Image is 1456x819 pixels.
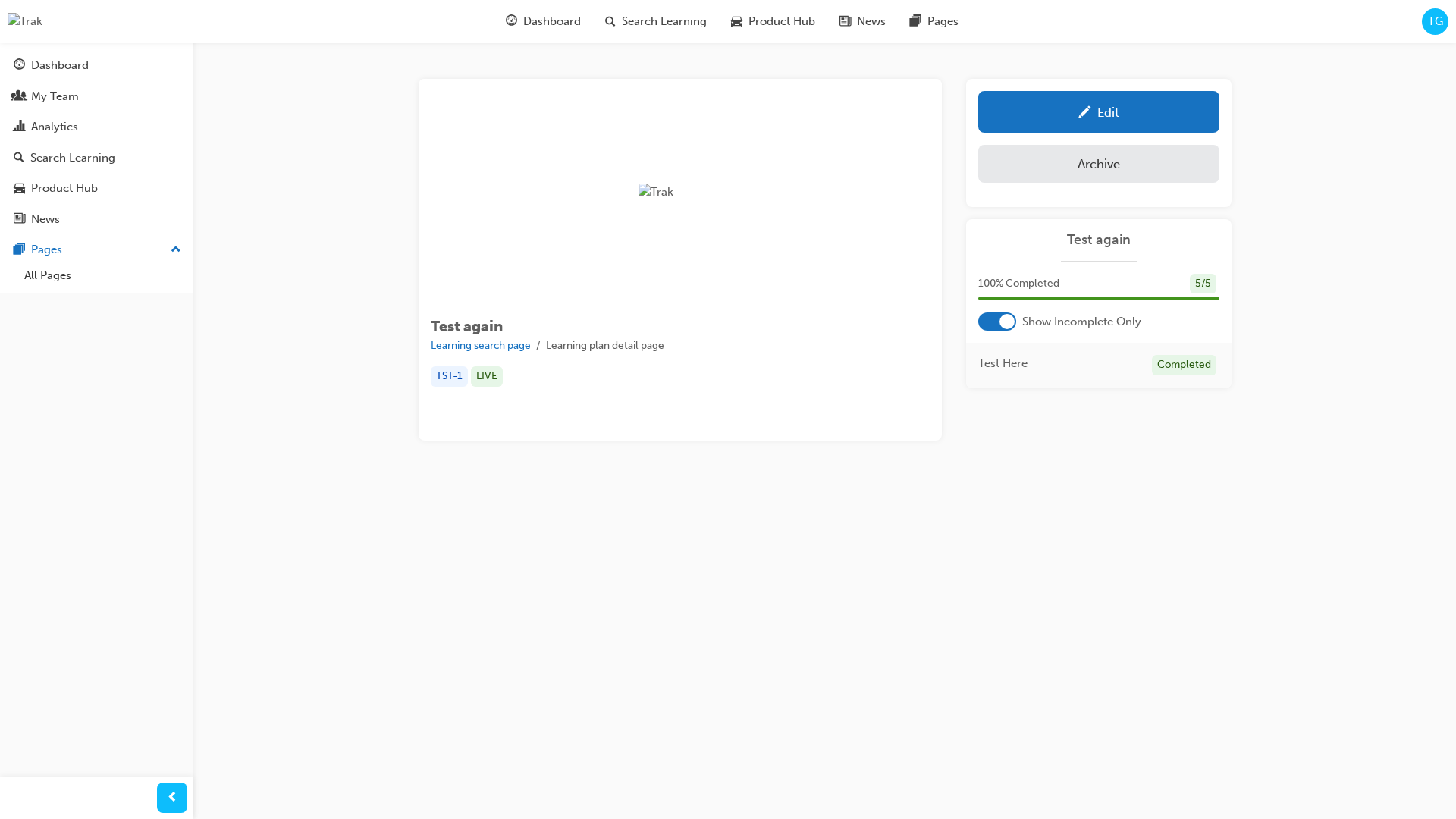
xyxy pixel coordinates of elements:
a: search-iconSearch Learning [593,6,719,37]
a: All Pages [18,264,187,287]
a: Learning search page [431,339,531,352]
a: Dashboard [6,52,187,80]
span: guage-icon [506,12,517,31]
button: TG [1422,8,1448,35]
div: My Team [31,88,79,105]
span: news-icon [14,213,25,227]
div: Analytics [31,118,78,136]
span: guage-icon [14,59,25,73]
div: Completed [1152,355,1216,375]
a: pages-iconPages [898,6,971,37]
span: search-icon [14,152,24,165]
button: DashboardMy TeamAnalyticsSearch LearningProduct HubNews [6,49,187,236]
span: people-icon [14,90,25,104]
span: up-icon [171,240,181,260]
span: pages-icon [910,12,921,31]
span: Dashboard [523,13,581,30]
span: Show Incomplete Only [1022,313,1141,331]
button: Pages [6,236,187,264]
div: Edit [1097,105,1119,120]
button: Archive [978,145,1219,183]
span: search-icon [605,12,616,31]
div: LIVE [471,366,503,387]
a: Edit [978,91,1219,133]
a: news-iconNews [827,6,898,37]
a: Product Hub [6,174,187,202]
span: Test again [431,318,503,335]
span: chart-icon [14,121,25,134]
span: prev-icon [167,789,178,808]
a: Analytics [6,113,187,141]
span: car-icon [731,12,742,31]
div: Search Learning [30,149,115,167]
span: news-icon [839,12,851,31]
span: pages-icon [14,243,25,257]
span: car-icon [14,182,25,196]
a: Test again [978,231,1219,249]
div: News [31,211,60,228]
a: News [6,206,187,234]
div: TST-1 [431,366,468,387]
span: pencil-icon [1078,106,1091,121]
span: News [857,13,886,30]
span: Pages [927,13,959,30]
div: Archive [1078,156,1120,171]
span: Search Learning [622,13,707,30]
div: 5 / 5 [1190,274,1216,294]
img: Trak [639,184,722,201]
img: Trak [8,13,42,30]
a: My Team [6,83,187,111]
span: TG [1428,13,1443,30]
span: Product Hub [748,13,815,30]
li: Learning plan detail page [546,337,664,355]
div: Pages [31,241,62,259]
a: car-iconProduct Hub [719,6,827,37]
a: Search Learning [6,144,187,172]
a: guage-iconDashboard [494,6,593,37]
span: Test Here [978,355,1028,372]
div: Product Hub [31,180,98,197]
div: Dashboard [31,57,89,74]
span: 100 % Completed [978,275,1059,293]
